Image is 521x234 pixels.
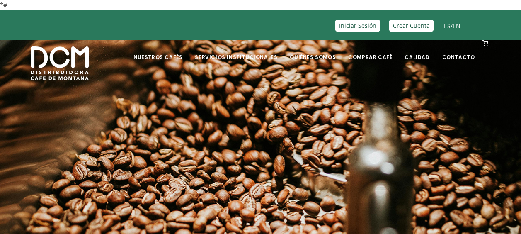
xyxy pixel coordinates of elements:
a: ES [444,22,451,30]
a: Contacto [437,41,480,61]
a: Servicios Institucionales [190,41,282,61]
a: Nuestros Cafés [128,41,187,61]
a: Iniciar Sesión [335,19,380,32]
a: Comprar Café [343,41,397,61]
a: Calidad [400,41,434,61]
span: / [444,21,460,31]
a: Quiénes Somos [285,41,341,61]
a: EN [453,22,460,30]
a: Crear Cuenta [389,19,434,32]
